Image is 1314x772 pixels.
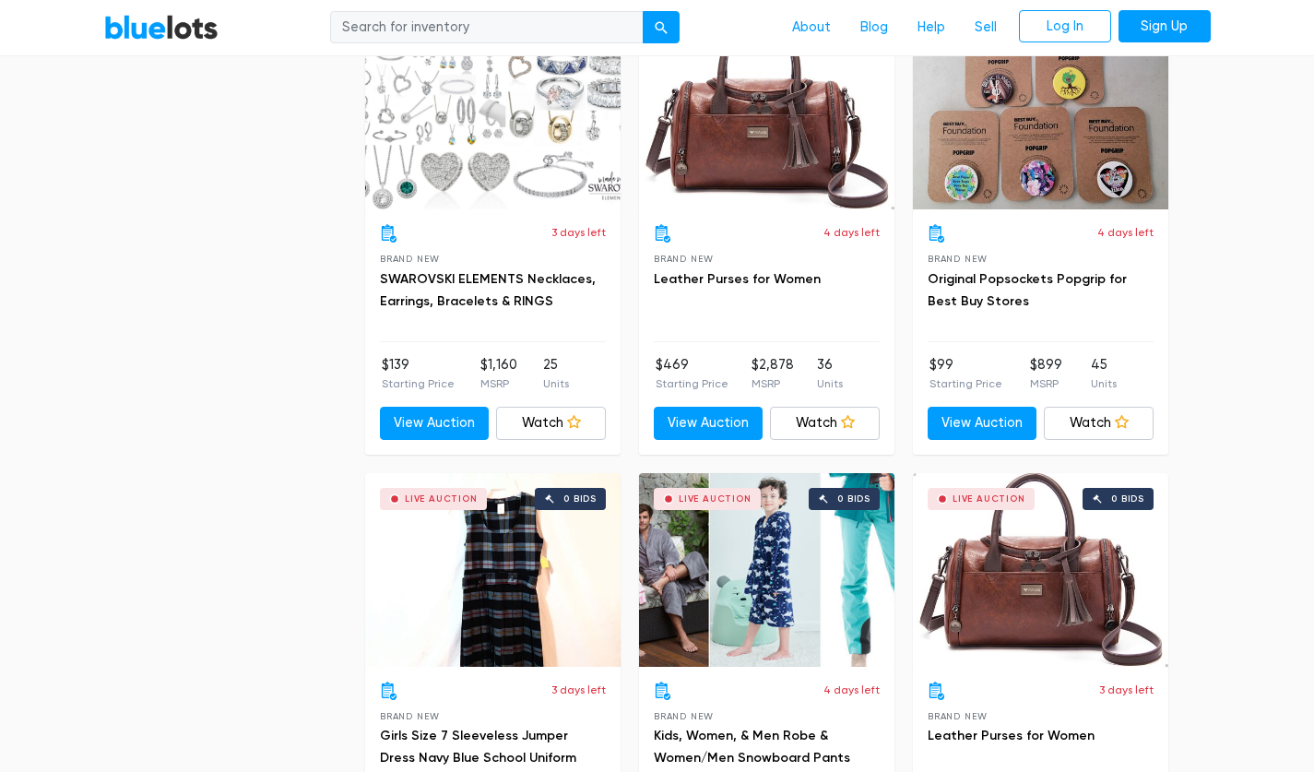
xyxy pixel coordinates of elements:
li: 45 [1091,355,1117,392]
a: Log In [1019,10,1111,43]
a: Leather Purses for Women [928,728,1095,743]
div: Live Auction [405,494,478,504]
a: Watch [496,407,606,440]
span: Brand New [654,711,714,721]
p: Starting Price [382,375,455,392]
a: Watch [1044,407,1154,440]
a: Sign Up [1119,10,1211,43]
a: SWAROVSKI ELEMENTS Necklaces, Earrings, Bracelets & RINGS [380,271,596,309]
span: Brand New [380,254,440,264]
p: 4 days left [823,224,880,241]
a: Sell [960,10,1012,45]
span: Brand New [928,254,988,264]
a: View Auction [654,407,764,440]
p: Starting Price [656,375,728,392]
span: Brand New [380,711,440,721]
a: Kids, Women, & Men Robe & Women/Men Snowboard Pants [654,728,850,766]
li: $99 [929,355,1002,392]
div: 0 bids [563,494,597,504]
p: 3 days left [551,682,606,698]
p: 4 days left [1097,224,1154,241]
a: Girls Size 7 Sleeveless Jumper Dress Navy Blue School Uniform [380,728,576,766]
li: $2,878 [752,355,794,392]
p: 4 days left [823,682,880,698]
p: Units [817,375,843,392]
a: View Auction [380,407,490,440]
a: Original Popsockets Popgrip for Best Buy Stores [928,271,1127,309]
li: $139 [382,355,455,392]
a: Live Auction 0 bids [639,473,894,667]
div: Live Auction [679,494,752,504]
li: 25 [543,355,569,392]
li: $469 [656,355,728,392]
a: View Auction [928,407,1037,440]
a: About [777,10,846,45]
span: Brand New [654,254,714,264]
a: Live Auction 0 bids [365,473,621,667]
div: 0 bids [837,494,870,504]
li: $1,160 [480,355,517,392]
a: Live Auction 0 bids [913,473,1168,667]
p: Units [1091,375,1117,392]
a: Leather Purses for Women [654,271,821,287]
p: Starting Price [929,375,1002,392]
li: 36 [817,355,843,392]
p: MSRP [752,375,794,392]
a: Live Auction 0 bids [639,16,894,209]
a: BlueLots [104,14,219,41]
p: 3 days left [551,224,606,241]
a: Live Auction 0 bids [913,16,1168,209]
a: Blog [846,10,903,45]
p: MSRP [1030,375,1062,392]
a: Live Auction 0 bids [365,16,621,209]
p: Units [543,375,569,392]
a: Help [903,10,960,45]
input: Search for inventory [330,11,644,44]
li: $899 [1030,355,1062,392]
p: 3 days left [1099,682,1154,698]
div: 0 bids [1111,494,1144,504]
div: Live Auction [953,494,1025,504]
a: Watch [770,407,880,440]
p: MSRP [480,375,517,392]
span: Brand New [928,711,988,721]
